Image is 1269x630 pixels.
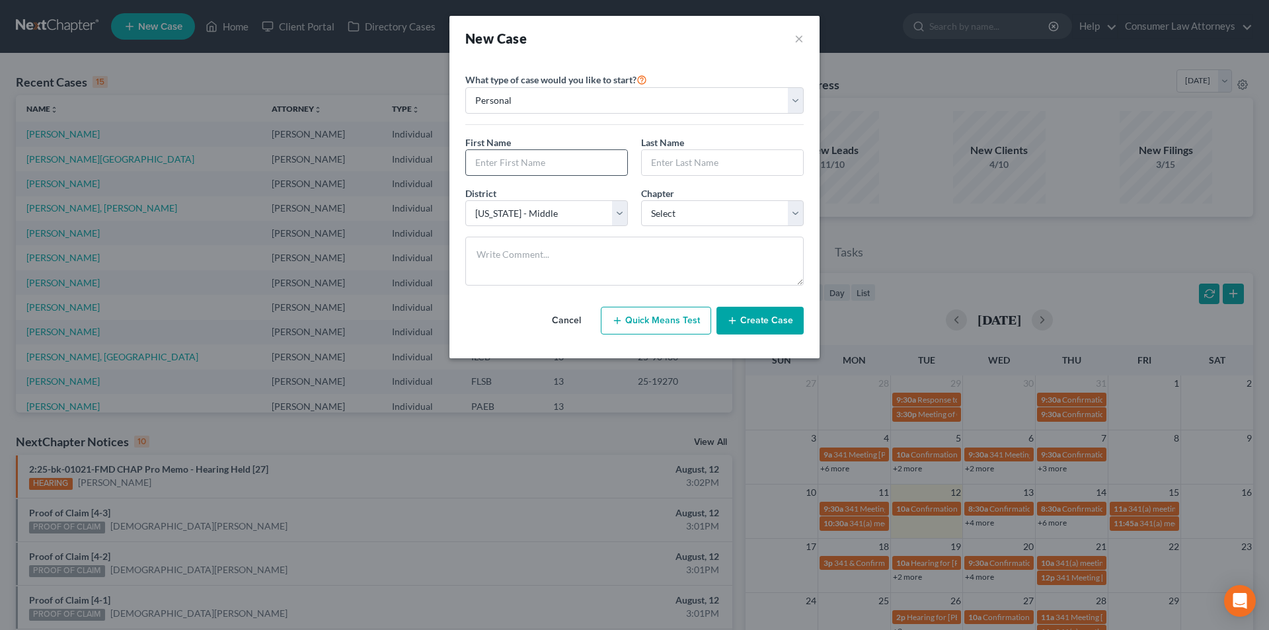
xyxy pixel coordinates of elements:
[716,307,804,335] button: Create Case
[641,188,674,199] span: Chapter
[601,307,711,335] button: Quick Means Test
[641,137,684,148] span: Last Name
[642,150,803,175] input: Enter Last Name
[465,71,647,87] label: What type of case would you like to start?
[465,30,527,46] strong: New Case
[465,188,496,199] span: District
[1224,585,1256,617] div: Open Intercom Messenger
[537,307,596,334] button: Cancel
[466,150,627,175] input: Enter First Name
[465,137,511,148] span: First Name
[794,29,804,48] button: ×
